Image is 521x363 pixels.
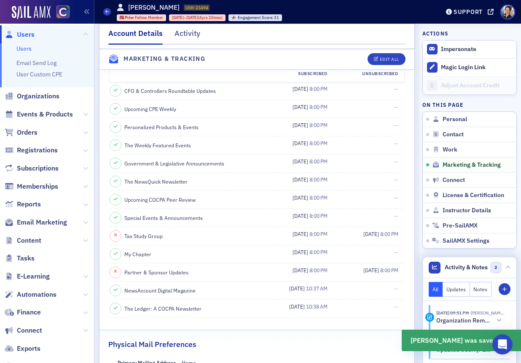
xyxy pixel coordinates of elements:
span: 8:00 PM [309,249,328,255]
a: Events & Products [5,110,73,119]
span: The Ledger: A COCPA Newsletter [124,305,201,312]
a: View Homepage [51,5,70,20]
span: 8:00 PM [309,212,328,219]
span: USR-23494 [185,5,208,11]
span: Partner & Sponsor Updates [124,268,188,276]
span: 8:00 PM [309,158,328,165]
span: Events & Products [17,110,73,119]
button: Messages [42,263,84,297]
button: Updates [443,282,470,297]
span: Registrations [17,146,58,155]
a: Users [16,45,32,52]
button: Impersonate [441,46,476,53]
span: Automations [17,290,56,299]
span: Subscriptions [17,164,59,173]
h4: Marketing & Tracking [124,54,205,63]
span: — [394,194,398,201]
span: 8:00 PM [309,103,328,110]
a: Content [5,236,41,245]
span: 8:00 PM [309,194,328,201]
h4: Actions [422,30,448,37]
span: [DATE] [293,267,309,274]
img: SailAMX [56,5,70,19]
span: [DATE] [293,230,309,237]
span: CFO & Controllers Roundtable Updates [124,87,216,95]
span: 8:00 PM [309,176,328,183]
div: Recent message [17,106,151,115]
span: [PERSON_NAME] was saved. [411,336,499,346]
button: Search for help [12,223,156,240]
span: [DATE] [172,15,184,20]
span: 2 [491,262,501,273]
span: 8:00 PM [380,230,398,237]
div: – (4yrs 10mos) [172,15,223,20]
span: — [394,212,398,219]
span: Prior [125,15,135,20]
div: Account Details [108,28,163,45]
div: Close [145,14,160,29]
div: Edit All [380,57,399,62]
div: Profile image for AidanHi [PERSON_NAME]. All good! These are the notes I created for myself from ... [9,112,160,143]
span: Reports [17,200,41,209]
span: Contact [443,131,464,138]
span: Upcoming CPE Weekly [124,105,176,113]
span: SailAMX Settings [443,237,489,245]
a: Subscriptions [5,164,59,173]
span: Memberships [17,182,58,191]
a: SailAMX [12,6,51,19]
div: Prior: Prior: Fellow Member [117,14,167,21]
span: Connect [443,176,465,184]
a: Organizations [5,92,59,101]
p: Hi [PERSON_NAME] [17,60,152,74]
span: Home [11,284,30,290]
span: [DATE] [363,230,380,237]
span: The NewsQuick Newsletter [124,178,188,185]
span: Marketing & Tracking [443,161,501,169]
span: — [394,249,398,255]
div: Magic Login Link [441,64,512,71]
a: Tasks [5,254,35,263]
span: Connect [17,326,42,335]
img: Profile image for Aidan [122,14,139,30]
a: Connect [5,326,42,335]
div: Activity [175,28,200,43]
span: Instructor Details [443,207,491,214]
div: Status: All Systems OperationalUpdated [DATE] 14:51 EDT [9,184,160,216]
span: Fellow Member [135,15,163,20]
span: Pamela Galey-Coleman [469,310,505,316]
a: Prior Fellow Member [120,15,164,20]
img: logo [17,16,53,30]
span: Special Events & Announcements [124,214,203,222]
span: [DATE] [293,122,309,128]
a: Users [5,30,35,39]
span: — [394,122,398,128]
div: Activity [425,313,434,322]
div: Support [454,8,483,16]
button: Tickets [84,263,126,297]
span: [DATE] [293,158,309,165]
span: — [394,158,398,165]
span: — [394,103,398,110]
div: 31 [238,16,279,20]
span: 8:00 PM [309,230,328,237]
span: 8:00 PM [380,267,398,274]
a: Reports [5,200,41,209]
img: Profile image for Aidan [17,119,34,136]
span: Engagement Score : [238,15,274,20]
span: — [394,140,398,146]
span: Orders [17,128,38,137]
span: 8:00 PM [309,140,328,146]
span: The Weekly Featured Events [124,141,191,149]
a: Email Marketing [5,218,67,227]
div: Recent messageProfile image for AidanHi [PERSON_NAME]. All good! These are the notes I created fo... [8,99,160,144]
span: My Chapter [124,250,151,258]
a: Registrations [5,146,58,155]
span: Organizations [17,92,59,101]
span: — [394,285,398,292]
a: Orders [5,128,38,137]
span: Upcoming COCPA Peer Review [124,196,196,203]
time: 9/11/2025 09:51 PM [436,310,469,316]
span: [DATE] [293,140,309,146]
span: [DATE] [363,267,380,274]
div: Engagement Score: 31 [228,14,282,21]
